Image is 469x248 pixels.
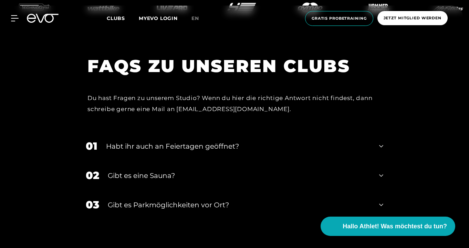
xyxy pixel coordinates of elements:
[108,170,371,181] div: Gibt es eine Sauna?
[107,15,125,21] span: Clubs
[107,15,139,21] a: Clubs
[321,217,455,236] button: Hallo Athlet! Was möchtest du tun?
[87,92,373,115] div: Du hast Fragen zu unserem Studio? Wenn du hier die richtige Antwort nicht findest, dann schreibe ...
[191,14,207,22] a: en
[106,141,371,151] div: Habt ihr auch an Feiertagen geöffnet?
[191,15,199,21] span: en
[139,15,178,21] a: MYEVO LOGIN
[343,222,447,231] span: Hallo Athlet! Was möchtest du tun?
[86,138,97,154] div: 01
[312,16,367,21] span: Gratis Probetraining
[375,11,450,26] a: Jetzt Mitglied werden
[87,55,373,77] h1: FAQS ZU UNSEREN CLUBS
[108,200,371,210] div: Gibt es Parkmöglichkeiten vor Ort?
[384,15,441,21] span: Jetzt Mitglied werden
[86,168,99,183] div: 02
[86,197,99,212] div: 03
[303,11,375,26] a: Gratis Probetraining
